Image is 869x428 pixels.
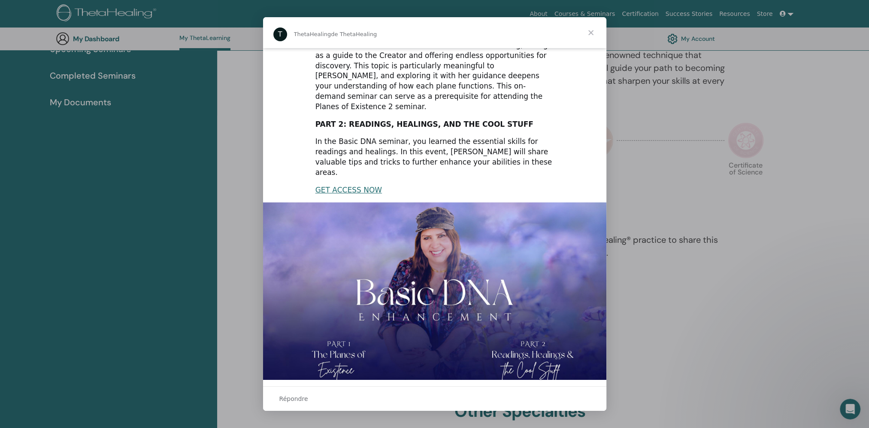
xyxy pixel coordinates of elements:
[315,40,554,112] div: The Planes of Existence are is the heart of ThetaHealing, acting as a guide to the Creator and of...
[315,186,382,194] a: GET ACCESS NOW
[315,137,554,177] div: In the Basic DNA seminar, you learned the essential skills for readings and healings. In this eve...
[294,31,331,37] span: ThetaHealing
[575,17,606,48] span: Fermer
[331,31,377,37] span: de ThetaHealing
[315,120,533,128] b: PART 2: READINGS, HEALINGS, AND THE COOL STUFF
[279,393,308,404] span: Répondre
[273,28,287,41] div: Profile image for ThetaHealing
[263,386,606,411] div: Ouvrir la conversation et répondre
